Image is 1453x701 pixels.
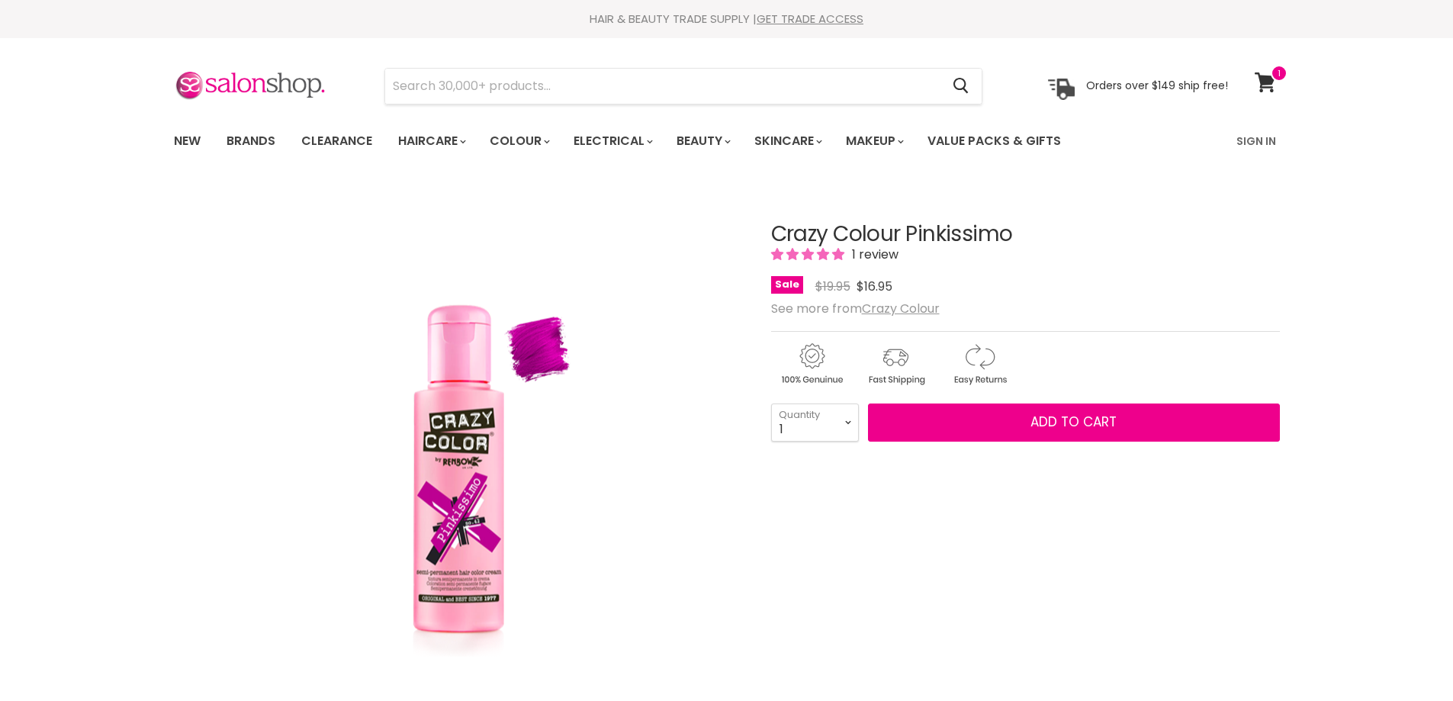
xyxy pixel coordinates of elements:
[857,278,892,295] span: $16.95
[916,125,1072,157] a: Value Packs & Gifts
[384,68,982,105] form: Product
[771,404,859,442] select: Quantity
[385,69,941,104] input: Search
[665,125,740,157] a: Beauty
[862,300,940,317] a: Crazy Colour
[771,300,940,317] span: See more from
[1227,125,1285,157] a: Sign In
[478,125,559,157] a: Colour
[325,269,592,669] img: Crazy Colour Pinkissimo
[847,246,898,263] span: 1 review
[771,246,847,263] span: 5.00 stars
[939,341,1020,387] img: returns.gif
[162,125,212,157] a: New
[834,125,913,157] a: Makeup
[562,125,662,157] a: Electrical
[771,341,852,387] img: genuine.gif
[1086,79,1228,92] p: Orders over $149 ship free!
[771,276,803,294] span: Sale
[162,119,1150,163] ul: Main menu
[771,223,1280,246] h1: Crazy Colour Pinkissimo
[868,404,1280,442] button: Add to cart
[290,125,384,157] a: Clearance
[743,125,831,157] a: Skincare
[855,341,936,387] img: shipping.gif
[155,119,1299,163] nav: Main
[757,11,863,27] a: GET TRADE ACCESS
[815,278,850,295] span: $19.95
[215,125,287,157] a: Brands
[387,125,475,157] a: Haircare
[1030,413,1117,431] span: Add to cart
[941,69,982,104] button: Search
[155,11,1299,27] div: HAIR & BEAUTY TRADE SUPPLY |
